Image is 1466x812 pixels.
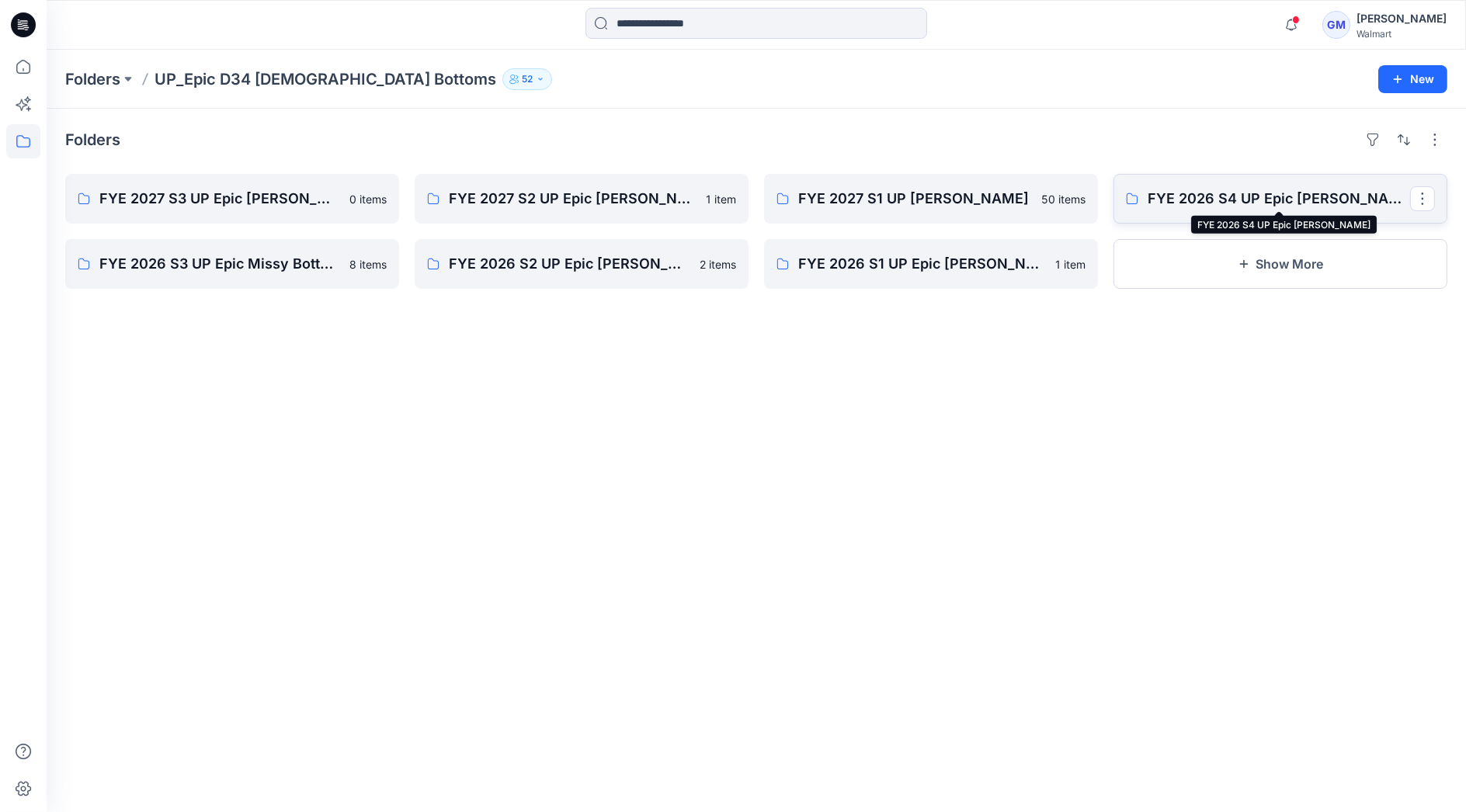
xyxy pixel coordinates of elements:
[155,68,496,90] p: UP_Epic D34 [DEMOGRAPHIC_DATA] Bottoms
[415,239,749,289] a: FYE 2026 S2 UP Epic [PERSON_NAME]2 items
[415,174,749,224] a: FYE 2027 S2 UP Epic [PERSON_NAME]1 item
[502,68,552,90] button: 52
[449,188,697,210] p: FYE 2027 S2 UP Epic [PERSON_NAME]
[700,256,736,272] p: 2 items
[99,253,340,275] p: FYE 2026 S3 UP Epic Missy Bottom
[522,71,533,88] p: 52
[65,68,120,90] a: Folders
[1148,188,1410,210] p: FYE 2026 S4 UP Epic [PERSON_NAME]
[1113,174,1447,224] a: FYE 2026 S4 UP Epic [PERSON_NAME]
[798,188,1032,210] p: FYE 2027 S1 UP [PERSON_NAME]
[1357,9,1447,28] div: [PERSON_NAME]
[764,174,1098,224] a: FYE 2027 S1 UP [PERSON_NAME]50 items
[65,130,120,149] h4: Folders
[1357,28,1447,40] div: Walmart
[1113,239,1447,289] button: Show More
[1055,256,1086,272] p: 1 item
[65,239,399,289] a: FYE 2026 S3 UP Epic Missy Bottom8 items
[99,188,340,210] p: FYE 2027 S3 UP Epic [PERSON_NAME]
[706,191,736,207] p: 1 item
[65,174,399,224] a: FYE 2027 S3 UP Epic [PERSON_NAME]0 items
[1041,191,1086,207] p: 50 items
[798,253,1046,275] p: FYE 2026 S1 UP Epic [PERSON_NAME]
[349,256,387,272] p: 8 items
[349,191,387,207] p: 0 items
[764,239,1098,289] a: FYE 2026 S1 UP Epic [PERSON_NAME]1 item
[1378,65,1447,93] button: New
[1322,11,1350,39] div: GM
[449,253,690,275] p: FYE 2026 S2 UP Epic [PERSON_NAME]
